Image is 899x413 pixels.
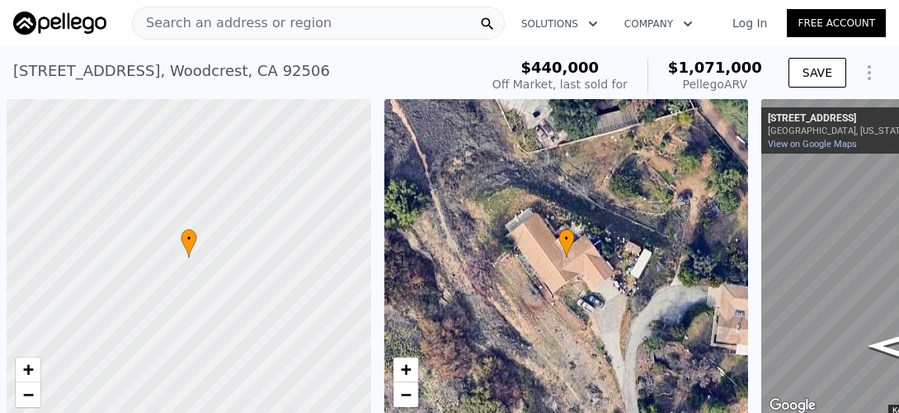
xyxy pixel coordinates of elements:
span: − [400,384,411,405]
a: Log In [713,15,787,31]
img: Pellego [13,12,106,35]
div: • [558,229,575,258]
button: Company [611,9,706,39]
a: Zoom in [16,358,40,382]
span: + [23,359,34,380]
span: $1,071,000 [668,59,762,76]
a: View on Google Maps [768,139,857,150]
a: Zoom out [393,382,418,407]
span: • [558,231,575,246]
a: Free Account [787,9,886,37]
button: Solutions [508,9,611,39]
span: − [23,384,34,405]
span: • [181,231,197,246]
div: Off Market, last sold for [492,76,628,93]
div: Pellego ARV [668,76,762,93]
a: Zoom in [393,358,418,382]
span: $440,000 [521,59,600,76]
div: • [181,229,197,258]
button: Show Options [853,56,886,89]
span: + [400,359,411,380]
a: Zoom out [16,382,40,407]
button: SAVE [788,58,846,88]
span: Search an address or region [133,13,332,33]
div: [STREET_ADDRESS] , Woodcrest , CA 92506 [13,59,330,83]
